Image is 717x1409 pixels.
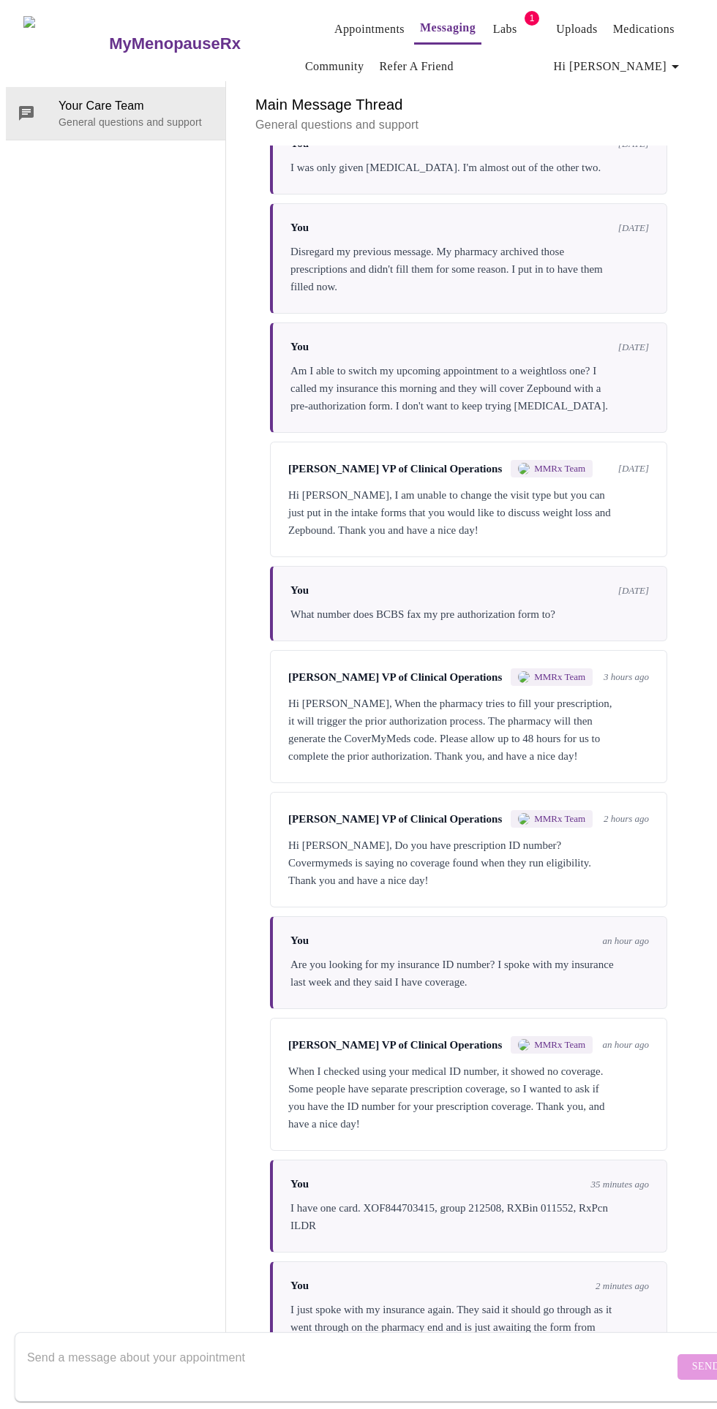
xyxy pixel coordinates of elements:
[591,1179,649,1190] span: 35 minutes ago
[379,56,454,77] a: Refer a Friend
[6,87,225,140] div: Your Care TeamGeneral questions and support
[534,463,585,475] span: MMRx Team
[288,813,502,826] span: [PERSON_NAME] VP of Clinical Operations
[548,52,690,81] button: Hi [PERSON_NAME]
[288,1039,502,1051] span: [PERSON_NAME] VP of Clinical Operations
[602,935,649,947] span: an hour ago
[255,116,682,134] p: General questions and support
[414,13,481,45] button: Messaging
[109,34,241,53] h3: MyMenopauseRx
[618,222,649,234] span: [DATE]
[618,341,649,353] span: [DATE]
[288,1062,649,1133] div: When I checked using your medical ID number, it showed no coverage. Some people have separate pre...
[329,15,410,44] button: Appointments
[518,671,530,683] img: MMRX
[290,362,649,415] div: Am I able to switch my upcoming appointment to a weightloss one? I called my insurance this morni...
[288,695,649,765] div: Hi [PERSON_NAME], When the pharmacy tries to fill your prescription, it will trigger the prior au...
[550,15,604,44] button: Uploads
[607,15,680,44] button: Medications
[288,671,502,684] span: [PERSON_NAME] VP of Clinical Operations
[602,1039,649,1051] span: an hour ago
[108,18,299,69] a: MyMenopauseRx
[618,585,649,597] span: [DATE]
[59,97,214,115] span: Your Care Team
[290,934,309,947] span: You
[290,1199,649,1234] div: I have one card. XOF844703415, group 212508, RXBin 011552, RxPcn ILDR
[481,15,528,44] button: Labs
[373,52,459,81] button: Refer a Friend
[596,1280,649,1292] span: 2 minutes ago
[290,341,309,353] span: You
[604,813,649,825] span: 2 hours ago
[290,1178,309,1190] span: You
[290,159,649,176] div: I was only given [MEDICAL_DATA]. I'm almost out of the other two.
[534,671,585,683] span: MMRx Team
[518,463,530,475] img: MMRX
[618,463,649,475] span: [DATE]
[493,19,517,39] a: Labs
[27,1343,674,1390] textarea: Send a message about your appointment
[534,813,585,825] span: MMRx Team
[23,16,108,71] img: MyMenopauseRx Logo
[525,11,539,26] span: 1
[299,52,370,81] button: Community
[518,1039,530,1051] img: MMRX
[518,813,530,825] img: MMRX
[255,93,682,116] h6: Main Message Thread
[288,463,502,475] span: [PERSON_NAME] VP of Clinical Operations
[554,56,684,77] span: Hi [PERSON_NAME]
[290,243,649,295] div: Disregard my previous message. My pharmacy archived those prescriptions and didn't fill them for ...
[290,1301,649,1353] div: I just spoke with my insurance again. They said it should go through as it went through on the ph...
[305,56,364,77] a: Community
[334,19,405,39] a: Appointments
[290,584,309,597] span: You
[290,222,309,234] span: You
[613,19,675,39] a: Medications
[604,671,649,683] span: 3 hours ago
[290,1280,309,1292] span: You
[288,486,649,539] div: Hi [PERSON_NAME], I am unable to change the visit type but you can just put in the intake forms t...
[534,1039,585,1051] span: MMRx Team
[288,836,649,889] div: Hi [PERSON_NAME], Do you have prescription ID number? Covermymeds is saying no coverage found whe...
[420,18,476,38] a: Messaging
[556,19,598,39] a: Uploads
[59,115,214,129] p: General questions and support
[290,956,649,991] div: Are you looking for my insurance ID number? I spoke with my insurance last week and they said I h...
[290,605,649,623] div: What number does BCBS fax my pre authorization form to?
